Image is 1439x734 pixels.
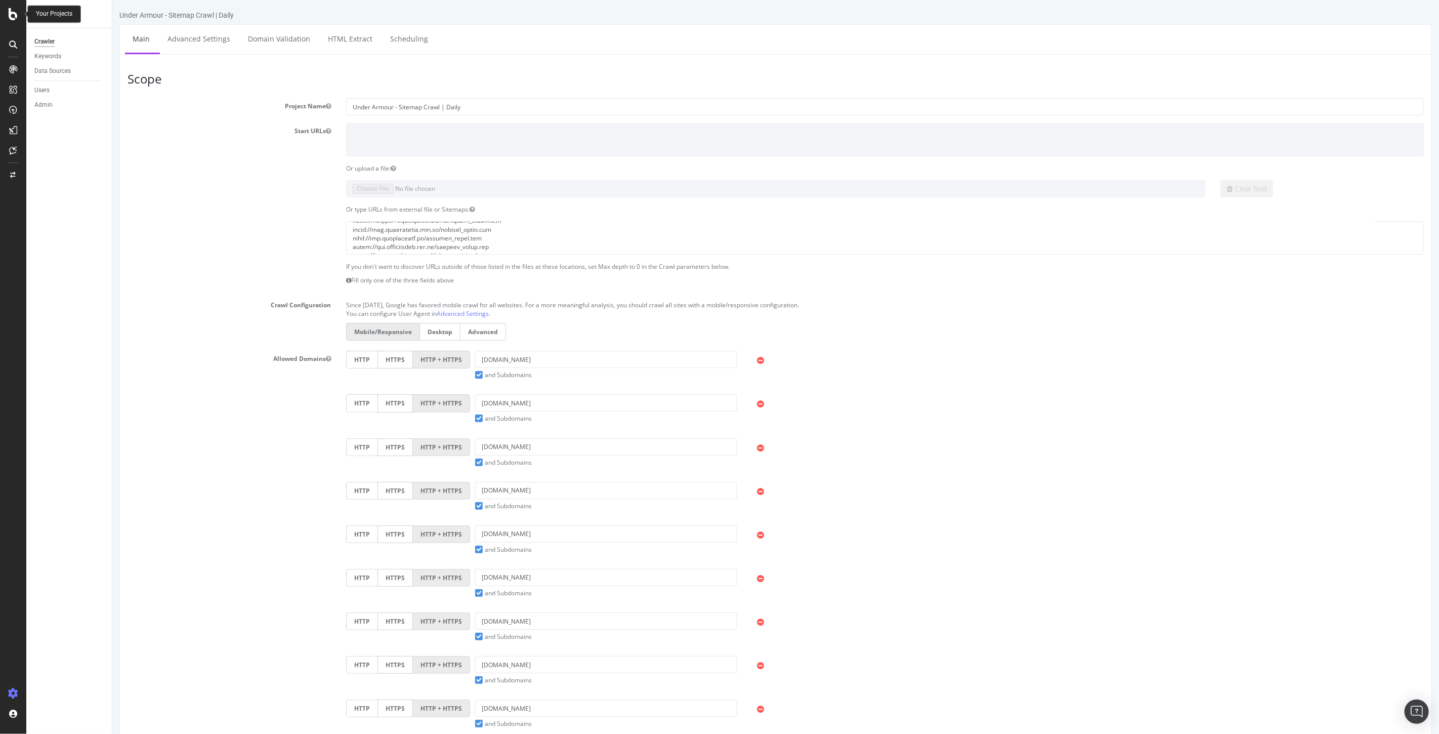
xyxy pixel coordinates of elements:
button: Start URLs [214,127,219,135]
label: HTTPS [265,525,301,543]
label: and Subdomains [363,502,419,510]
p: If you don't want to discover URLs outside of those listed in the files at these locations, set M... [234,262,1311,271]
label: HTTP + HTTPS [301,482,358,500]
a: Scheduling [270,25,323,53]
label: HTTPS [265,438,301,456]
label: HTTPS [265,569,301,587]
label: HTTPS [265,394,301,412]
label: Desktop [307,323,348,341]
a: Advanced Settings [324,309,376,318]
label: HTTP + HTTPS [301,525,358,543]
a: Advanced Settings [48,25,125,53]
div: Or upload a file: [226,164,1319,173]
label: HTTP [234,700,265,717]
label: HTTP [234,613,265,630]
div: Or type URLs from external file or Sitemaps: [226,205,1319,214]
label: HTTPS [265,482,301,500]
a: Data Sources [34,66,105,76]
label: HTTP + HTTPS [301,351,358,369]
button: Project Name [214,102,219,110]
div: Under Armour - Sitemap Crawl | Daily [7,10,121,20]
div: Your Projects [36,10,72,18]
label: HTTP [234,438,265,456]
label: and Subdomains [363,676,419,684]
div: Open Intercom Messenger [1405,700,1429,724]
div: Admin [34,100,53,110]
a: Crawler [34,36,105,47]
div: Users [34,85,50,96]
a: Main [13,25,45,53]
div: Data Sources [34,66,71,76]
label: Mobile/Responsive [234,323,307,341]
label: HTTP [234,351,265,369]
textarea: lorem://ips.dolorsitame.co/adipisc_elits.doe tempo://inc.utlaboreetd.ma/aliquae_admin.ven quisn:/... [234,221,1311,254]
label: HTTP [234,569,265,587]
p: Since [DATE], Google has favored mobile crawl for all websites. For a more meaningful analysis, y... [234,297,1311,309]
a: HTML Extract [208,25,268,53]
label: and Subdomains [363,719,419,728]
label: Project Name [8,98,226,110]
label: HTTP + HTTPS [301,394,358,412]
label: and Subdomains [363,458,419,467]
a: Domain Validation [128,25,205,53]
label: HTTP + HTTPS [301,569,358,587]
a: Keywords [34,51,105,62]
label: HTTP [234,394,265,412]
div: Crawler [34,36,55,47]
label: Advanced [348,323,394,341]
label: Crawl Configuration [8,297,226,309]
label: and Subdomains [363,371,419,379]
label: Allowed Domains [8,351,226,363]
label: HTTP + HTTPS [301,438,358,456]
button: Allowed Domains [214,354,219,363]
label: HTTPS [265,351,301,369]
label: HTTPS [265,613,301,630]
label: HTTP + HTTPS [301,700,358,717]
label: HTTPS [265,656,301,674]
label: Start URLs [8,123,226,135]
label: HTTP + HTTPS [301,656,358,674]
label: HTTP + HTTPS [301,613,358,630]
div: Keywords [34,51,61,62]
a: Users [34,85,105,96]
h3: Scope [15,72,1311,86]
label: and Subdomains [363,414,419,423]
label: and Subdomains [363,632,419,641]
p: You can configure User Agent in . [234,309,1311,318]
label: and Subdomains [363,589,419,597]
label: HTTP [234,482,265,500]
label: HTTP [234,525,265,543]
p: Fill only one of the three fields above [234,276,1311,284]
label: HTTP [234,656,265,674]
label: HTTPS [265,700,301,717]
a: Admin [34,100,105,110]
label: and Subdomains [363,545,419,554]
